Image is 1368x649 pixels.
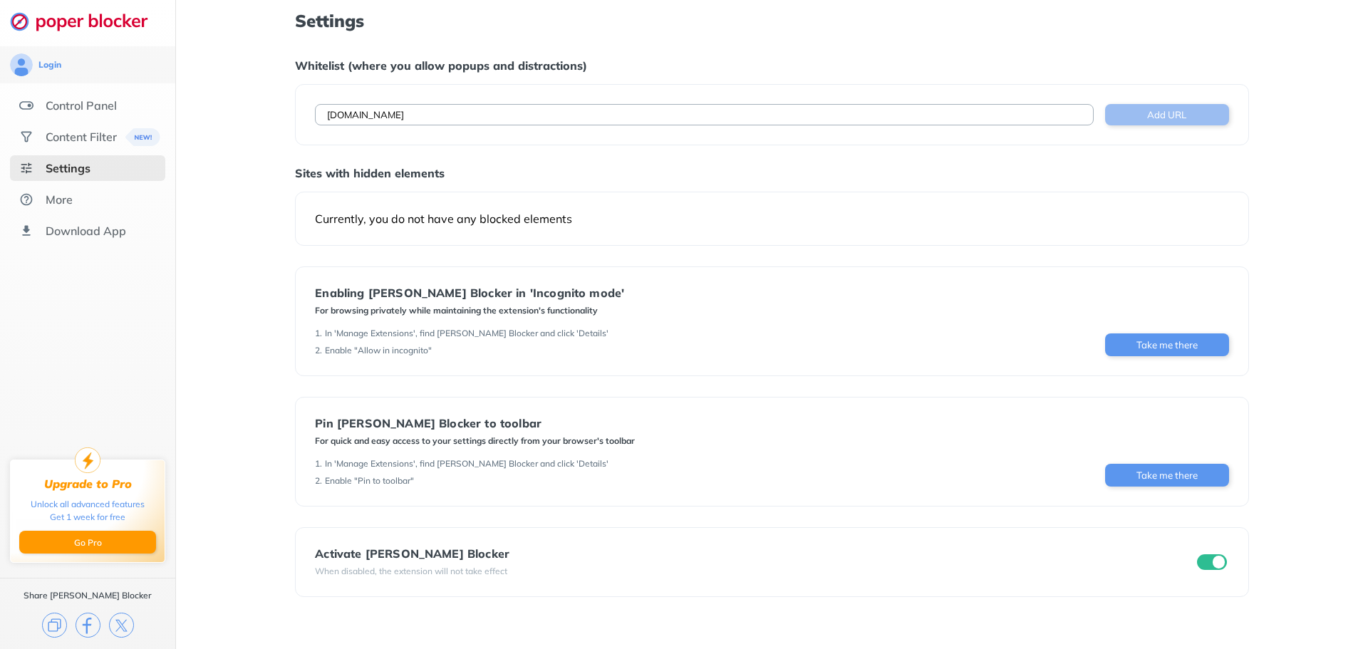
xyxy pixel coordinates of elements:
[295,58,1248,73] div: Whitelist (where you allow popups and distractions)
[10,11,163,31] img: logo-webpage.svg
[46,130,117,144] div: Content Filter
[325,458,608,469] div: In 'Manage Extensions', find [PERSON_NAME] Blocker and click 'Details'
[46,161,90,175] div: Settings
[24,590,152,601] div: Share [PERSON_NAME] Blocker
[46,224,126,238] div: Download App
[125,128,160,146] img: menuBanner.svg
[75,447,100,473] img: upgrade-to-pro.svg
[325,328,608,339] div: In 'Manage Extensions', find [PERSON_NAME] Blocker and click 'Details'
[19,130,33,144] img: social.svg
[315,328,322,339] div: 1 .
[295,11,1248,30] h1: Settings
[315,566,509,577] div: When disabled, the extension will not take effect
[315,212,1228,226] div: Currently, you do not have any blocked elements
[315,104,1093,125] input: Example: twitter.com
[315,305,624,316] div: For browsing privately while maintaining the extension's functionality
[19,98,33,113] img: features.svg
[315,475,322,487] div: 2 .
[31,498,145,511] div: Unlock all advanced features
[1105,333,1229,356] button: Take me there
[42,613,67,638] img: copy.svg
[315,458,322,469] div: 1 .
[315,286,624,299] div: Enabling [PERSON_NAME] Blocker in 'Incognito mode'
[38,59,61,71] div: Login
[109,613,134,638] img: x.svg
[1105,464,1229,487] button: Take me there
[19,192,33,207] img: about.svg
[1105,104,1229,125] button: Add URL
[19,224,33,238] img: download-app.svg
[76,613,100,638] img: facebook.svg
[10,53,33,76] img: avatar.svg
[315,417,635,430] div: Pin [PERSON_NAME] Blocker to toolbar
[50,511,125,524] div: Get 1 week for free
[46,192,73,207] div: More
[19,161,33,175] img: settings-selected.svg
[46,98,117,113] div: Control Panel
[325,345,432,356] div: Enable "Allow in incognito"
[315,435,635,447] div: For quick and easy access to your settings directly from your browser's toolbar
[315,345,322,356] div: 2 .
[44,477,132,491] div: Upgrade to Pro
[295,166,1248,180] div: Sites with hidden elements
[19,531,156,554] button: Go Pro
[315,547,509,560] div: Activate [PERSON_NAME] Blocker
[325,475,414,487] div: Enable "Pin to toolbar"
